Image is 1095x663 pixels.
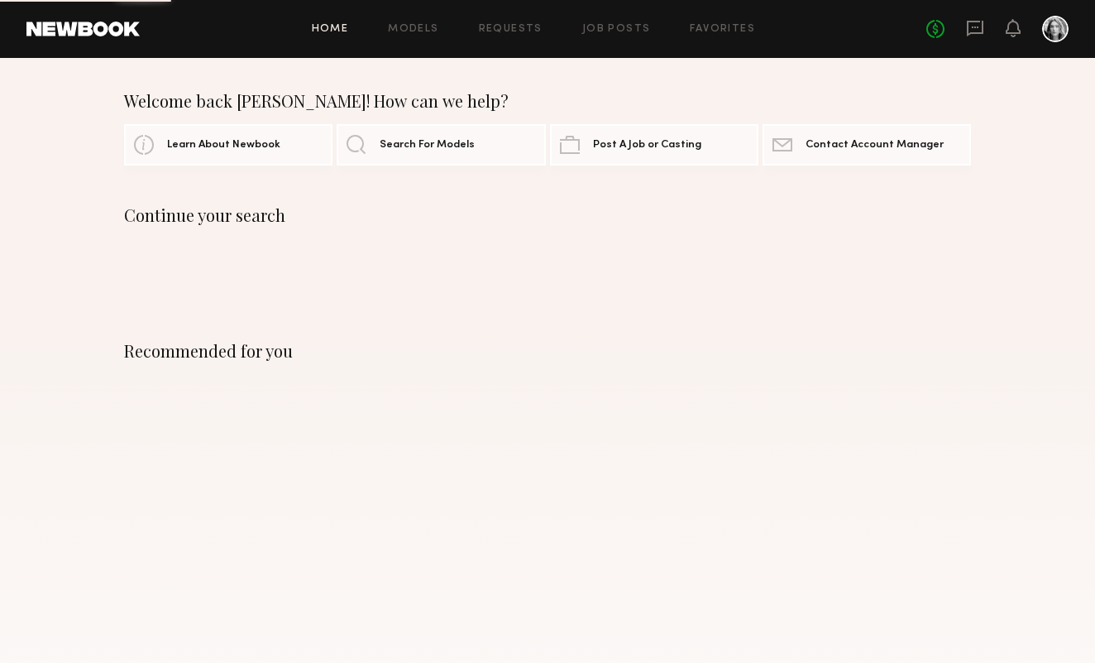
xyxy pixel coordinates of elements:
a: Contact Account Manager [763,124,971,166]
div: Recommended for you [124,341,971,361]
a: Favorites [690,24,755,35]
a: Learn About Newbook [124,124,332,166]
div: Welcome back [PERSON_NAME]! How can we help? [124,91,971,111]
span: Search For Models [380,140,475,151]
span: Learn About Newbook [167,140,280,151]
a: Home [312,24,349,35]
a: Job Posts [582,24,651,35]
a: Models [388,24,438,35]
div: Continue your search [124,205,971,225]
a: Search For Models [337,124,545,166]
span: Post A Job or Casting [593,140,701,151]
a: Post A Job or Casting [550,124,758,166]
span: Contact Account Manager [806,140,944,151]
a: Requests [479,24,543,35]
